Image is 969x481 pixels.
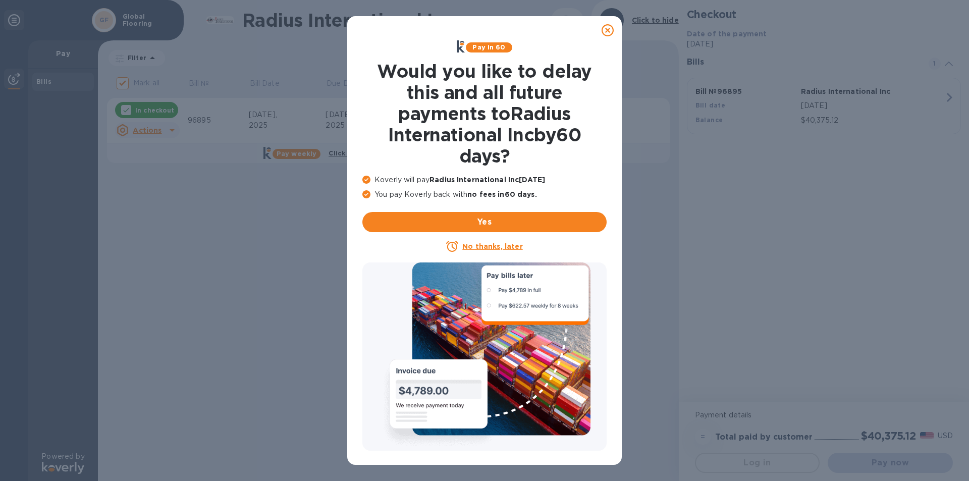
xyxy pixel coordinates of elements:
span: Yes [370,216,599,228]
u: No thanks, later [462,242,522,250]
b: Pay in 60 [472,43,505,51]
b: Radius International Inc [DATE] [429,176,545,184]
p: You pay Koverly back with [362,189,607,200]
p: Koverly will pay [362,175,607,185]
b: no fees in 60 days . [467,190,536,198]
h1: Would you like to delay this and all future payments to Radius International Inc by 60 days ? [362,61,607,167]
button: Yes [362,212,607,232]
